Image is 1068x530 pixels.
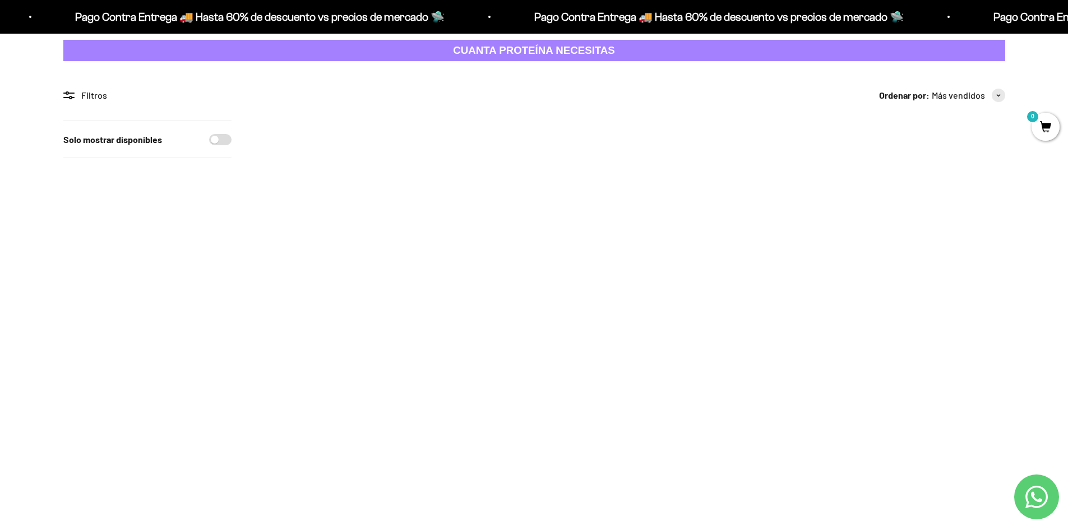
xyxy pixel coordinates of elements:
label: Solo mostrar disponibles [63,132,162,147]
p: Pago Contra Entrega 🚚 Hasta 60% de descuento vs precios de mercado 🛸 [529,8,898,26]
span: Ordenar por: [879,88,930,103]
button: Más vendidos [932,88,1005,103]
strong: CUANTA PROTEÍNA NECESITAS [453,44,615,56]
div: Filtros [63,88,232,103]
p: Pago Contra Entrega 🚚 Hasta 60% de descuento vs precios de mercado 🛸 [70,8,439,26]
a: CUANTA PROTEÍNA NECESITAS [63,40,1005,62]
mark: 0 [1026,110,1039,123]
span: Más vendidos [932,88,985,103]
a: 0 [1032,122,1060,134]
